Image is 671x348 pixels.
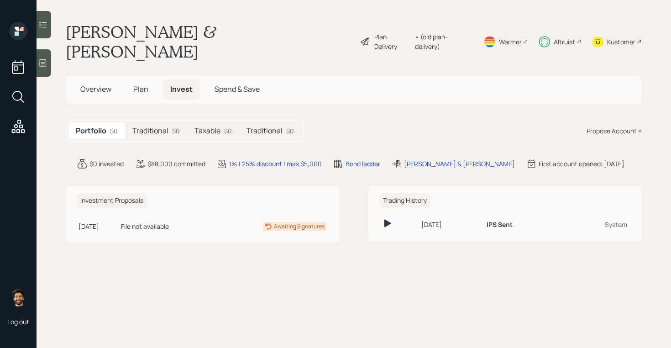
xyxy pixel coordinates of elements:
[76,127,106,135] h5: Portfolio
[415,32,472,51] div: • (old plan-delivery)
[565,220,627,229] div: System
[224,126,232,136] div: $0
[80,84,111,94] span: Overview
[89,159,124,169] div: $0 invested
[246,127,283,135] h5: Traditional
[215,84,260,94] span: Spend & Save
[121,221,208,231] div: File not available
[587,126,642,136] div: Propose Account +
[66,22,352,61] h1: [PERSON_NAME] & [PERSON_NAME]
[147,159,205,169] div: $88,000 committed
[499,37,522,47] div: Warmer
[404,159,515,169] div: [PERSON_NAME] & [PERSON_NAME]
[172,126,180,136] div: $0
[229,159,322,169] div: 1% | 25% discount | max $5,000
[133,84,148,94] span: Plan
[554,37,575,47] div: Altruist
[346,159,380,169] div: Bond ladder
[77,193,147,208] h6: Investment Proposals
[132,127,168,135] h5: Traditional
[9,288,27,306] img: eric-schwartz-headshot.png
[170,84,193,94] span: Invest
[274,222,325,231] div: Awaiting Signatures
[607,37,635,47] div: Kustomer
[539,159,624,169] div: First account opened: [DATE]
[286,126,294,136] div: $0
[487,221,513,229] h6: IPS Sent
[421,220,479,229] div: [DATE]
[79,221,117,231] div: [DATE]
[194,127,220,135] h5: Taxable
[379,193,430,208] h6: Trading History
[7,317,29,326] div: Log out
[374,32,410,51] div: Plan Delivery
[110,126,118,136] div: $0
